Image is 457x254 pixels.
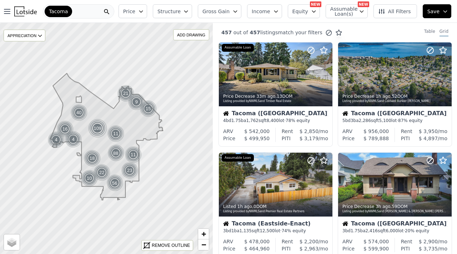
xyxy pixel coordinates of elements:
[338,42,451,147] a: Price Decrease 1h ago,52DOMListing provided byNWMLSand Coldwell Banker [PERSON_NAME]HouseTacoma (...
[93,164,111,181] img: g1.png
[140,100,157,117] img: g1.png
[330,6,353,16] span: Assumable Loan(s)
[201,229,206,238] span: +
[373,4,417,18] button: All Filters
[107,144,125,162] div: 88
[125,146,142,163] div: 11
[401,245,410,252] div: PITI
[106,174,124,192] div: 56
[223,128,233,135] div: ARV
[47,131,65,148] div: 4
[300,128,318,134] span: $ 2,850
[198,229,209,239] a: Zoom in
[440,29,448,36] div: Grid
[376,94,390,99] time: 2025-10-01 21:05
[342,209,448,214] div: Listing provided by NWMLS and [PERSON_NAME] & [PERSON_NAME] [PERSON_NAME] Bay
[300,239,318,244] span: $ 2,200
[282,238,293,245] div: Rent
[292,8,308,15] span: Equity
[244,136,270,141] span: $ 499,950
[219,42,332,147] a: Price Decrease 33m ago,13DOMListing provided byNWMLSand Timber Real EstateAssumable LoanHouseTaco...
[401,128,412,135] div: Rent
[223,99,329,103] div: Listing provided by NWMLS and Timber Real Estate
[260,228,275,233] span: 12,500
[412,128,447,135] div: /mo
[56,121,74,138] div: 16
[401,135,410,142] div: PITI
[358,1,369,7] div: NEW
[342,245,355,252] div: Price
[201,240,206,249] span: −
[81,170,98,187] img: g1.png
[310,1,321,7] div: NEW
[121,162,138,179] div: 23
[378,8,411,15] span: All Filters
[366,228,378,233] span: 2,416
[222,44,254,52] div: Assumable Loan
[237,204,252,209] time: 2025-10-01 21:03
[223,118,328,123] div: 4 bd 1.75 ba sqft lot · 78% equity
[342,93,448,99] div: Price Decrease , 52 DOM
[423,4,451,18] button: Save
[140,100,157,117] div: 15
[288,4,320,18] button: Equity
[223,238,233,245] div: ARV
[244,128,270,134] span: $ 542,000
[93,164,110,181] div: 22
[223,204,329,209] div: Listed , 0 DOM
[282,128,293,135] div: Rent
[213,29,342,36] div: out of listings
[359,118,371,123] span: 2,286
[293,128,328,135] div: /mo
[107,125,125,142] img: g1.png
[363,239,389,244] span: $ 574,000
[223,135,235,142] div: Price
[282,135,291,142] div: PITI
[223,93,329,99] div: Price Decrease , 13 DOM
[223,245,235,252] div: Price
[342,135,355,142] div: Price
[70,104,87,121] div: 40
[198,239,209,250] a: Zoom out
[14,6,37,16] img: Lotside
[70,104,88,121] img: g1.png
[410,245,447,252] div: /mo
[128,93,145,111] img: g1.png
[342,238,352,245] div: ARV
[342,221,447,228] div: Tacoma ([GEOGRAPHIC_DATA])
[342,204,448,209] div: Price Decrease , 59 DOM
[106,174,124,192] img: g2.png
[342,221,348,227] img: House
[223,111,229,116] img: House
[88,119,107,138] img: g3.png
[84,150,101,167] div: 18
[202,8,230,15] span: Gross Gain
[401,238,412,245] div: Rent
[252,8,270,15] span: Income
[293,238,328,245] div: /mo
[419,246,438,252] span: $ 3,735
[223,221,229,227] img: House
[291,135,328,142] div: /mo
[223,209,329,214] div: Listing provided by NWMLS and Premier Real Estate Partners
[4,30,45,41] div: APPRECIATION
[342,128,352,135] div: ARV
[49,8,68,15] span: Tacoma
[363,128,389,134] span: $ 956,000
[221,30,232,35] span: 457
[342,111,447,118] div: Tacoma ([GEOGRAPHIC_DATA])
[121,162,139,179] img: g1.png
[427,8,440,15] span: Save
[65,131,82,148] div: 4
[107,144,125,162] img: g2.png
[282,245,291,252] div: PITI
[363,136,389,141] span: $ 789,888
[152,242,190,249] div: REMOVE OUTLINE
[248,30,260,35] span: 457
[363,246,389,252] span: $ 599,900
[412,238,447,245] div: /mo
[223,228,328,234] div: 3 bd 1 ba sqft lot · 74% equity
[291,245,328,252] div: /mo
[4,234,20,250] a: Layers
[123,8,135,15] span: Price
